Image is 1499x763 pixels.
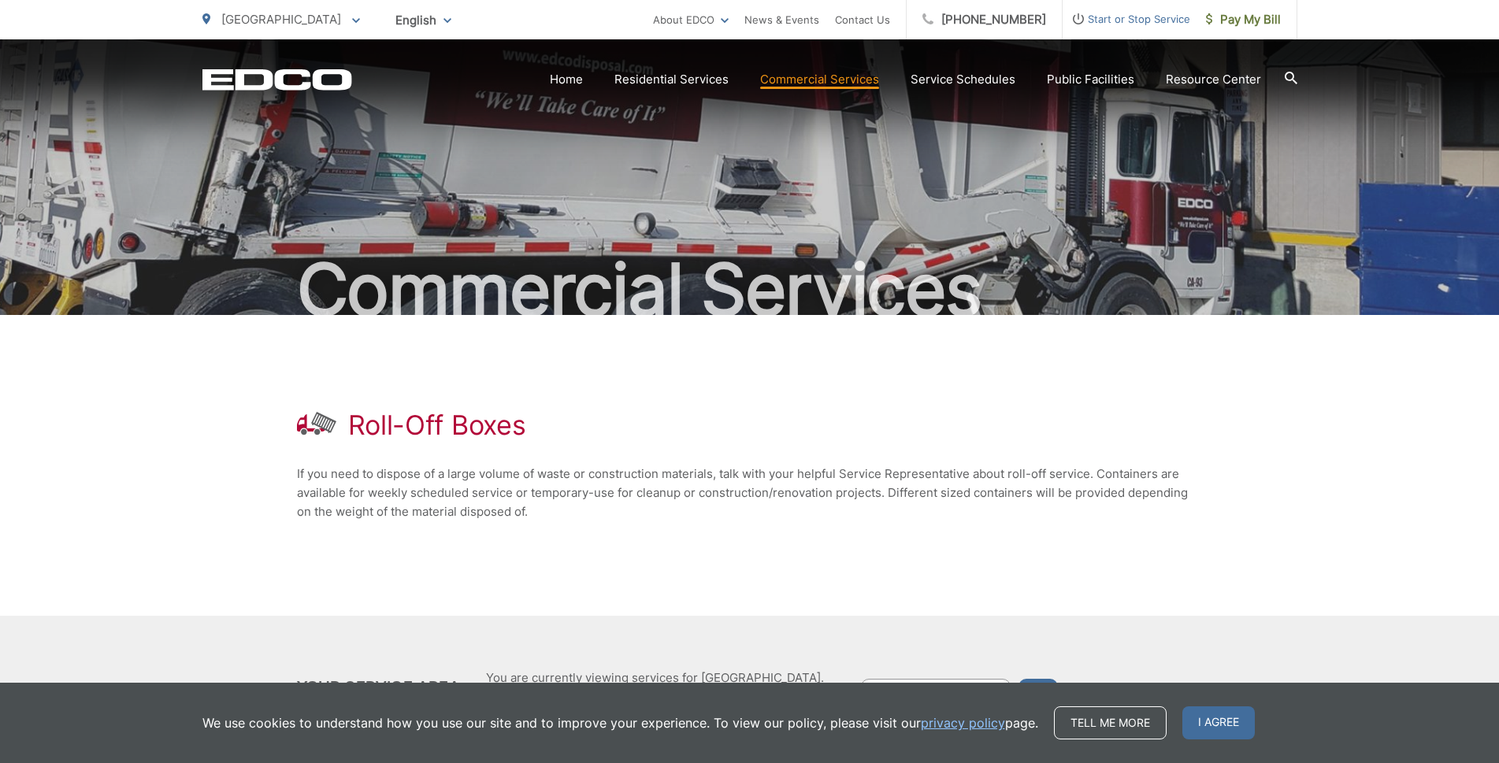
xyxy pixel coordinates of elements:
a: Commercial Services [760,70,879,89]
h2: Commercial Services [202,250,1297,329]
input: Enter zip code [861,679,1011,707]
span: [GEOGRAPHIC_DATA] [221,12,341,27]
p: If you need to dispose of a large volume of waste or construction materials, talk with your helpf... [297,465,1203,521]
a: News & Events [744,10,819,29]
span: Pay My Bill [1206,10,1281,29]
h1: Roll-Off Boxes [348,409,526,441]
button: Go [1019,679,1058,707]
a: EDCD logo. Return to the homepage. [202,69,352,91]
a: Residential Services [614,70,729,89]
a: Contact Us [835,10,890,29]
a: About EDCO [653,10,729,29]
h2: Your Service Area [297,678,460,697]
a: Resource Center [1166,70,1261,89]
span: I agree [1182,706,1255,739]
p: We use cookies to understand how you use our site and to improve your experience. To view our pol... [202,713,1038,732]
span: English [384,6,463,34]
a: Service Schedules [911,70,1015,89]
a: Public Facilities [1047,70,1134,89]
a: Tell me more [1054,706,1167,739]
a: privacy policy [921,713,1005,732]
a: Home [550,70,583,89]
p: You are currently viewing services for [GEOGRAPHIC_DATA]. Enter a zip code to if you want to swit... [486,669,824,706]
